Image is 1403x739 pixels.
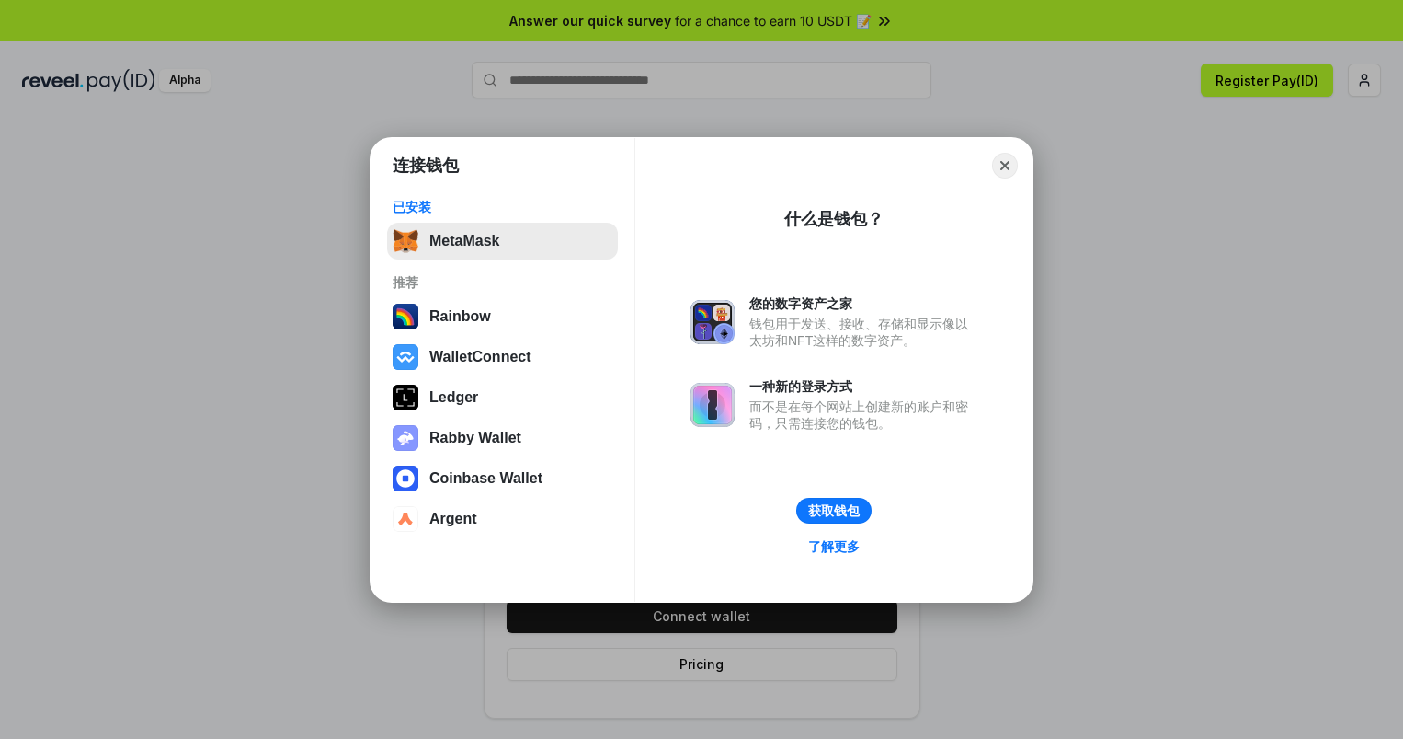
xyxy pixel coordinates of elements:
img: svg+xml,%3Csvg%20width%3D%22120%22%20height%3D%22120%22%20viewBox%3D%220%200%20120%20120%22%20fil... [393,304,418,329]
img: svg+xml,%3Csvg%20width%3D%2228%22%20height%3D%2228%22%20viewBox%3D%220%200%2028%2028%22%20fill%3D... [393,344,418,370]
button: Ledger [387,379,618,416]
div: 而不是在每个网站上创建新的账户和密码，只需连接您的钱包。 [749,398,977,432]
div: WalletConnect [429,349,531,365]
button: Rainbow [387,298,618,335]
img: svg+xml,%3Csvg%20xmlns%3D%22http%3A%2F%2Fwww.w3.org%2F2000%2Fsvg%22%20fill%3D%22none%22%20viewBox... [690,383,735,427]
div: Rainbow [429,308,491,325]
button: 获取钱包 [796,498,872,524]
div: Ledger [429,389,478,406]
div: 获取钱包 [808,502,860,519]
div: MetaMask [429,233,499,249]
button: WalletConnect [387,339,618,375]
img: svg+xml,%3Csvg%20xmlns%3D%22http%3A%2F%2Fwww.w3.org%2F2000%2Fsvg%22%20width%3D%2228%22%20height%3... [393,385,418,410]
div: 已安装 [393,199,612,215]
img: svg+xml,%3Csvg%20width%3D%2228%22%20height%3D%2228%22%20viewBox%3D%220%200%2028%2028%22%20fill%3D... [393,466,418,491]
img: svg+xml,%3Csvg%20xmlns%3D%22http%3A%2F%2Fwww.w3.org%2F2000%2Fsvg%22%20fill%3D%22none%22%20viewBox... [690,300,735,344]
div: Coinbase Wallet [429,470,542,487]
img: svg+xml,%3Csvg%20width%3D%2228%22%20height%3D%2228%22%20viewBox%3D%220%200%2028%2028%22%20fill%3D... [393,506,418,532]
div: Argent [429,511,477,527]
img: svg+xml,%3Csvg%20xmlns%3D%22http%3A%2F%2Fwww.w3.org%2F2000%2Fsvg%22%20fill%3D%22none%22%20viewBox... [393,425,418,451]
button: Argent [387,501,618,537]
div: 一种新的登录方式 [749,378,977,395]
div: 了解更多 [808,538,860,555]
div: 什么是钱包？ [784,208,884,230]
div: 推荐 [393,274,612,291]
img: svg+xml,%3Csvg%20fill%3D%22none%22%20height%3D%2233%22%20viewBox%3D%220%200%2035%2033%22%20width%... [393,228,418,254]
a: 了解更多 [797,535,871,559]
div: 您的数字资产之家 [749,295,977,312]
button: MetaMask [387,223,618,260]
button: Rabby Wallet [387,420,618,456]
button: Coinbase Wallet [387,460,618,497]
h1: 连接钱包 [393,155,459,177]
button: Close [992,153,1018,179]
div: 钱包用于发送、接收、存储和显示像以太坊和NFT这样的数字资产。 [749,316,977,349]
div: Rabby Wallet [429,430,521,446]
